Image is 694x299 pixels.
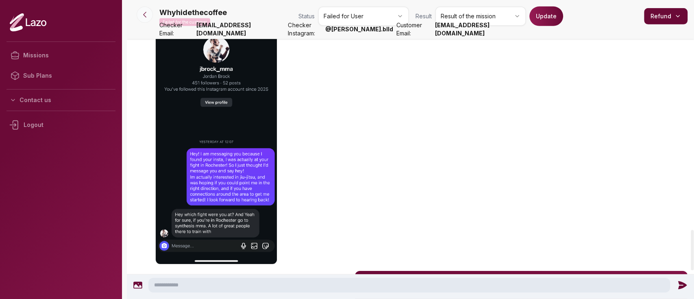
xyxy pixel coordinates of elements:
span: Customer Email: [396,21,432,37]
span: Checker Email: [159,21,193,37]
span: Status [298,12,315,20]
div: Logout [7,114,115,135]
strong: [EMAIL_ADDRESS][DOMAIN_NAME] [435,21,524,37]
p: Whyhidethecoffee [159,7,227,18]
span: Result [416,12,432,20]
a: Sub Plans [7,65,115,86]
strong: [EMAIL_ADDRESS][DOMAIN_NAME] [196,21,285,37]
span: Checker Instagram: [288,21,322,37]
button: Contact us [7,93,115,107]
p: Failed for the customer [159,18,210,26]
a: Missions [7,45,115,65]
button: Refund [644,8,687,24]
button: Update [529,7,563,26]
strong: @ [PERSON_NAME].blld [325,25,393,33]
